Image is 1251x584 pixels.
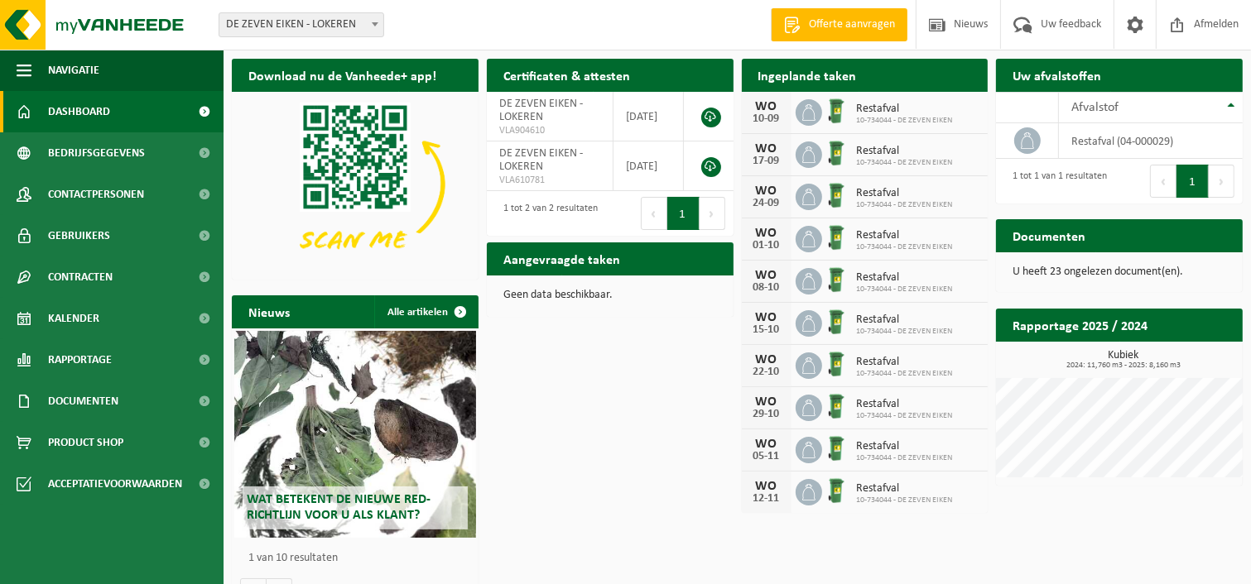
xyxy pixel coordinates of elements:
a: Alle artikelen [374,295,477,328]
span: Offerte aanvragen [805,17,899,33]
span: Restafval [857,314,953,327]
span: VLA610781 [499,174,600,187]
div: 08-10 [750,282,783,294]
div: WO [750,353,783,366]
span: Restafval [857,103,953,116]
span: 10-734044 - DE ZEVEN EIKEN [857,200,953,210]
span: 10-734044 - DE ZEVEN EIKEN [857,116,953,126]
span: Restafval [857,482,953,495]
span: 10-734044 - DE ZEVEN EIKEN [857,158,953,168]
h2: Uw afvalstoffen [996,59,1118,91]
span: Afvalstof [1071,101,1119,114]
span: Restafval [857,145,953,158]
span: 10-734044 - DE ZEVEN EIKEN [857,327,953,337]
button: Previous [1150,165,1176,198]
h2: Rapportage 2025 / 2024 [996,309,1164,341]
div: 10-09 [750,113,783,125]
span: Gebruikers [48,215,110,256]
img: WB-0240-HPE-GN-01 [822,266,850,294]
span: 10-734044 - DE ZEVEN EIKEN [857,495,953,505]
button: Previous [641,197,667,230]
span: Documenten [48,381,118,422]
img: WB-0240-HPE-GN-01 [822,350,850,378]
div: 24-09 [750,198,783,209]
button: 1 [1176,165,1209,198]
div: WO [750,269,783,282]
span: Dashboard [48,91,110,132]
button: Next [700,197,725,230]
a: Wat betekent de nieuwe RED-richtlijn voor u als klant? [234,331,476,538]
img: WB-0240-HPE-GN-01 [822,97,850,125]
span: Navigatie [48,50,99,91]
span: Product Shop [48,422,123,463]
div: 22-10 [750,366,783,378]
div: WO [750,480,783,493]
span: DE ZEVEN EIKEN - LOKEREN [499,98,583,123]
h2: Certificaten & attesten [487,59,647,91]
div: 1 tot 1 van 1 resultaten [1004,163,1107,199]
h2: Ingeplande taken [742,59,873,91]
img: WB-0240-HPE-GN-01 [822,476,850,505]
div: 17-09 [750,156,783,167]
div: 12-11 [750,493,783,505]
div: WO [750,100,783,113]
span: Restafval [857,440,953,453]
span: Restafval [857,187,953,200]
div: 1 tot 2 van 2 resultaten [495,195,598,232]
img: WB-0240-HPE-GN-01 [822,181,850,209]
img: WB-0240-HPE-GN-01 [822,223,850,251]
p: U heeft 23 ongelezen document(en). [1013,266,1226,278]
span: VLA904610 [499,124,600,137]
div: 29-10 [750,409,783,420]
p: 1 van 10 resultaten [248,553,470,564]
span: Acceptatievoorwaarden [48,463,182,505]
h2: Documenten [996,219,1102,251]
div: WO [750,142,783,156]
span: Contactpersonen [48,174,144,215]
span: 10-734044 - DE ZEVEN EIKEN [857,369,953,379]
span: Wat betekent de nieuwe RED-richtlijn voor u als klant? [247,493,431,522]
div: 15-10 [750,324,783,336]
span: Restafval [857,271,953,285]
td: restafval (04-000029) [1059,123,1243,159]
div: WO [750,395,783,409]
div: WO [750,184,783,198]
span: Restafval [857,398,953,411]
img: WB-0240-HPE-GN-01 [822,392,850,420]
td: [DATE] [613,141,684,191]
h2: Aangevraagde taken [487,242,637,275]
span: Restafval [857,229,953,242]
span: Kalender [48,298,99,339]
span: 10-734044 - DE ZEVEN EIKEN [857,242,953,252]
span: 10-734044 - DE ZEVEN EIKEN [857,453,953,463]
td: [DATE] [613,92,684,141]
span: Contracten [48,256,113,298]
img: WB-0240-HPE-GN-01 [822,308,850,336]
span: DE ZEVEN EIKEN - LOKEREN [499,147,583,173]
span: 10-734044 - DE ZEVEN EIKEN [857,285,953,294]
h2: Download nu de Vanheede+ app! [232,59,453,91]
button: Next [1209,165,1234,198]
span: 10-734044 - DE ZEVEN EIKEN [857,411,953,421]
img: Download de VHEPlus App [232,92,479,276]
div: WO [750,311,783,324]
a: Bekijk rapportage [1119,341,1241,374]
div: WO [750,227,783,240]
span: Rapportage [48,339,112,381]
h3: Kubiek [1004,350,1243,370]
div: 01-10 [750,240,783,251]
img: WB-0240-HPE-GN-01 [822,434,850,462]
div: 05-11 [750,451,783,462]
span: 2024: 11,760 m3 - 2025: 8,160 m3 [1004,361,1243,370]
span: Restafval [857,356,953,369]
span: DE ZEVEN EIKEN - LOKEREN [219,12,384,37]
h2: Nieuws [232,295,306,328]
div: WO [750,438,783,451]
span: DE ZEVEN EIKEN - LOKEREN [219,13,383,36]
span: Bedrijfsgegevens [48,132,145,174]
img: WB-0240-HPE-GN-01 [822,139,850,167]
p: Geen data beschikbaar. [503,290,717,301]
button: 1 [667,197,700,230]
a: Offerte aanvragen [771,8,907,41]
